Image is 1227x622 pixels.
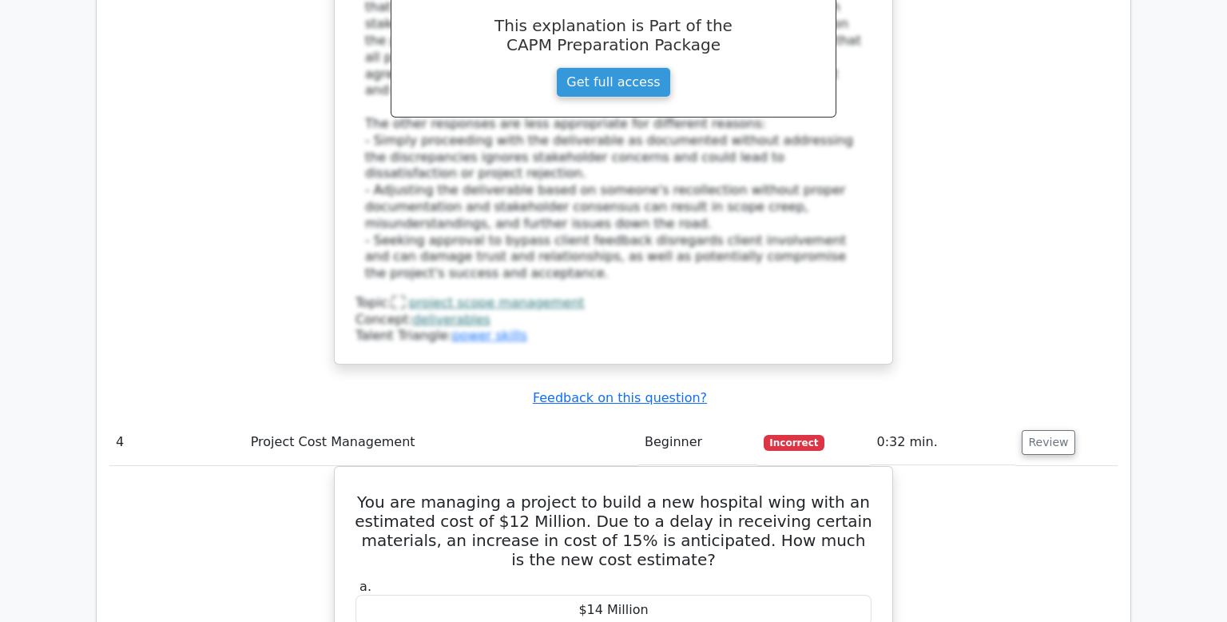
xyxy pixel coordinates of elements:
a: Feedback on this question? [533,390,707,405]
a: Get full access [556,67,670,98]
a: project scope management [409,295,585,310]
div: Topic: [355,295,872,312]
span: Incorrect [764,435,825,451]
a: deliverables [413,312,490,327]
span: a. [359,579,371,594]
h5: You are managing a project to build a new hospital wing with an estimated cost of $12 Million. Du... [354,492,873,569]
div: Talent Triangle: [355,295,872,345]
td: Beginner [638,420,756,465]
td: 0:32 min. [870,420,1015,465]
td: 4 [109,420,244,465]
a: power skills [452,328,527,343]
td: Project Cost Management [244,420,638,465]
div: Concept: [355,312,872,329]
button: Review [1022,430,1076,455]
